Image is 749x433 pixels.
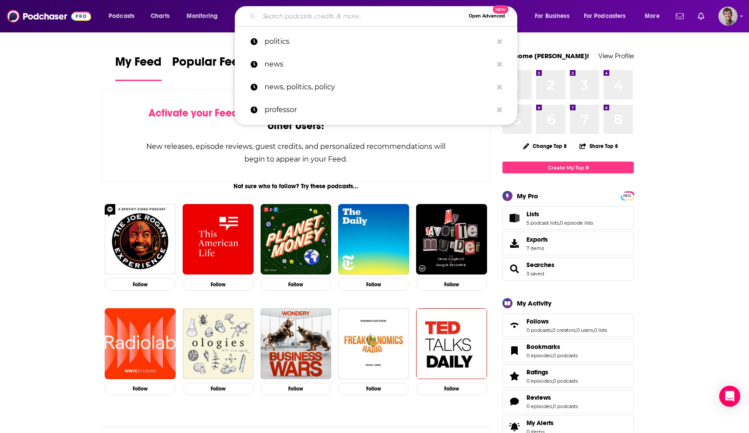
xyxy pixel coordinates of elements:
a: Searches [526,261,555,269]
button: open menu [529,9,580,23]
button: Follow [416,383,487,395]
a: Lists [526,210,593,218]
span: For Business [535,10,569,22]
span: Reviews [526,394,551,401]
a: Lists [505,212,523,224]
input: Search podcasts, credits, & more... [259,9,465,23]
a: news, politics, policy [235,76,517,99]
span: Podcasts [109,10,134,22]
span: Open Advanced [469,14,505,18]
a: 0 creators [552,327,576,333]
a: 0 users [576,327,593,333]
a: 0 podcasts [553,352,578,359]
img: User Profile [718,7,738,26]
a: 0 episode lists [560,220,593,226]
img: My Favorite Murder with Karen Kilgariff and Georgia Hardstark [416,204,487,275]
span: Logged in as DominikSSN [718,7,738,26]
a: Ratings [505,370,523,382]
button: Follow [183,383,254,395]
span: , [552,352,553,359]
button: Follow [105,383,176,395]
a: 0 lists [594,327,607,333]
button: Follow [338,383,409,395]
a: 3 saved [526,271,544,277]
button: Show profile menu [718,7,738,26]
a: Charts [145,9,175,23]
span: Exports [526,236,548,243]
a: Bookmarks [505,345,523,357]
span: Bookmarks [502,339,634,363]
a: Bookmarks [526,343,578,351]
img: Freakonomics Radio [338,308,409,379]
img: The Joe Rogan Experience [105,204,176,275]
img: The Daily [338,204,409,275]
img: Podchaser - Follow, Share and Rate Podcasts [7,8,91,25]
div: My Pro [517,192,538,200]
span: Ratings [526,368,548,376]
a: politics [235,30,517,53]
img: This American Life [183,204,254,275]
a: Follows [505,319,523,331]
button: Follow [105,278,176,291]
span: For Podcasters [584,10,626,22]
img: Planet Money [261,204,332,275]
a: Welcome [PERSON_NAME]! [502,52,589,60]
img: Radiolab [105,308,176,379]
a: news [235,53,517,76]
a: 5 podcast lists [526,220,559,226]
span: My Alerts [505,421,523,433]
span: My Alerts [526,419,554,427]
span: Charts [151,10,170,22]
div: Not sure who to follow? Try these podcasts... [101,183,491,190]
p: news, politics, policy [265,76,493,99]
a: PRO [622,192,632,199]
button: Follow [261,383,332,395]
span: Searches [502,257,634,281]
span: New [493,5,509,14]
span: Activate your Feed [148,106,238,120]
span: More [645,10,660,22]
button: open menu [578,9,639,23]
a: professor [235,99,517,121]
span: , [559,220,560,226]
button: Open AdvancedNew [465,11,509,21]
a: Reviews [505,395,523,408]
p: politics [265,30,493,53]
button: Share Top 8 [579,137,618,155]
button: open menu [180,9,229,23]
div: by following Podcasts, Creators, Lists, and other Users! [145,107,446,132]
a: 0 podcasts [553,378,578,384]
img: Ologies with Alie Ward [183,308,254,379]
button: Follow [183,278,254,291]
div: Search podcasts, credits, & more... [243,6,526,26]
span: Exports [505,237,523,250]
button: open menu [639,9,671,23]
a: Business Wars [261,308,332,379]
a: Create My Top 8 [502,162,634,173]
div: New releases, episode reviews, guest credits, and personalized recommendations will begin to appe... [145,140,446,165]
a: 0 podcasts [553,403,578,409]
a: Popular Feed [172,54,247,81]
button: open menu [102,9,146,23]
span: Ratings [502,364,634,388]
a: 0 episodes [526,352,552,359]
a: Searches [505,263,523,275]
button: Follow [261,278,332,291]
span: Bookmarks [526,343,560,351]
a: Ratings [526,368,578,376]
img: TED Talks Daily [416,308,487,379]
button: Follow [338,278,409,291]
span: , [552,403,553,409]
span: Follows [502,313,634,337]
